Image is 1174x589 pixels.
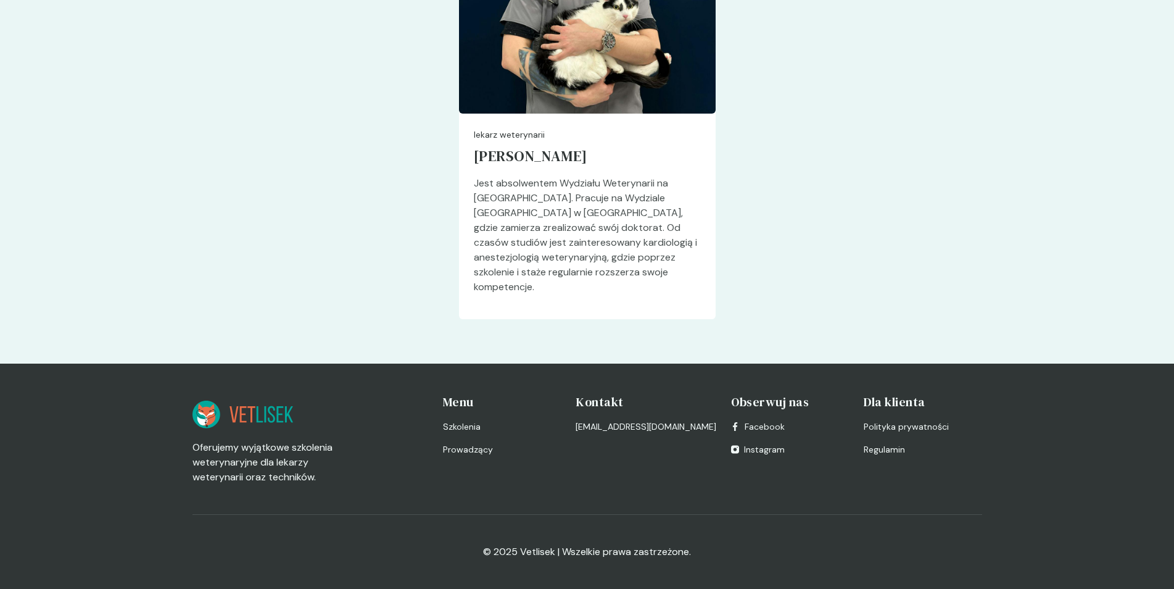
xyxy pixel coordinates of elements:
a: Instagram [731,443,785,456]
p: Jest absolwentem Wydziału Weterynarii na [GEOGRAPHIC_DATA]. Pracuje na Wydziale [GEOGRAPHIC_DATA]... [474,176,701,304]
h4: Menu [443,393,561,411]
span: Polityka prywatności [864,420,949,433]
a: Polityka prywatności [864,420,982,433]
h4: Obserwuj nas [731,393,849,411]
p: Oferujemy wyjątkowe szkolenia weterynaryjne dla lekarzy weterynarii oraz techników. [192,440,350,485]
a: Szkolenia [443,420,561,433]
span: Regulamin [864,443,905,456]
a: [EMAIL_ADDRESS][DOMAIN_NAME] [576,420,716,433]
p: lekarz weterynarii [474,128,701,141]
a: Facebook [731,420,785,433]
a: Regulamin [864,443,982,456]
p: © 2025 Vetlisek | Wszelkie prawa zastrzeżone. [483,545,691,559]
a: [PERSON_NAME] [474,141,701,176]
span: Szkolenia [443,420,481,433]
h4: Kontakt [576,393,716,411]
a: Prowadzący [443,443,561,456]
h4: Dla klienta [864,393,982,411]
span: Prowadzący [443,443,493,456]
